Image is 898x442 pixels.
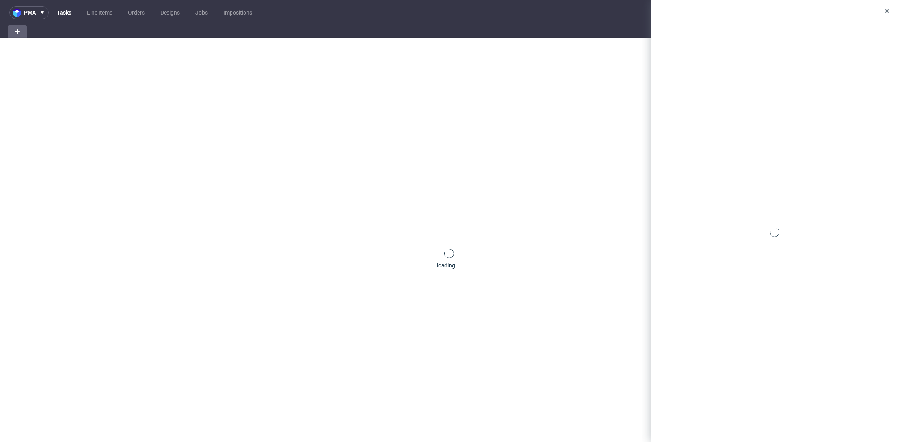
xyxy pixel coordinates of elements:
a: Impositions [219,6,257,19]
a: Line Items [82,6,117,19]
a: Tasks [52,6,76,19]
a: Orders [123,6,149,19]
button: pma [9,6,49,19]
a: Designs [156,6,184,19]
span: pma [24,10,36,15]
a: Jobs [191,6,212,19]
img: logo [13,8,24,17]
div: loading ... [437,261,461,269]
